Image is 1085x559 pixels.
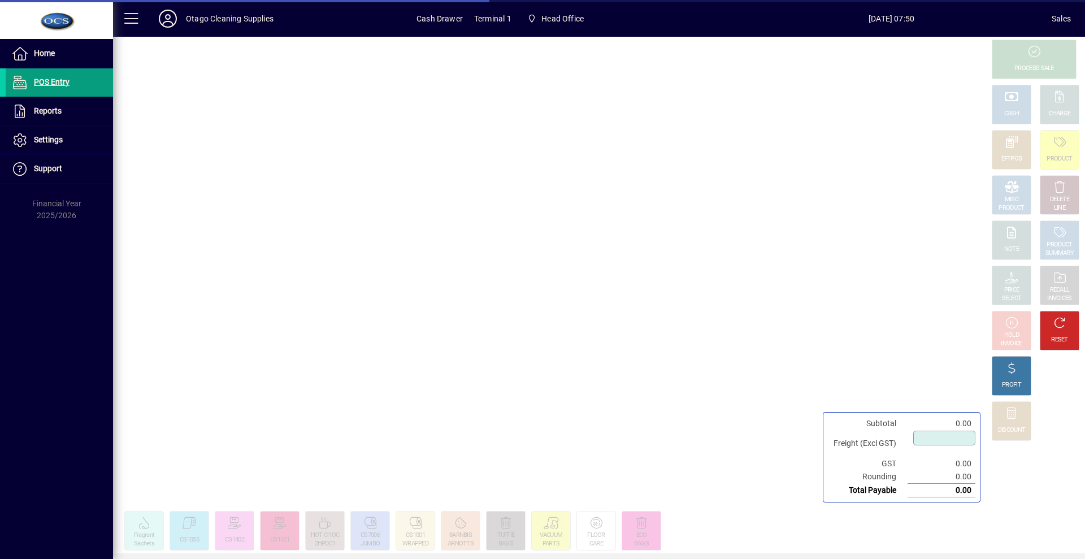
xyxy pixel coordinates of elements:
span: Head Office [523,8,588,29]
div: INVOICE [1001,340,1022,348]
td: 0.00 [908,470,975,484]
div: BAGS [498,540,513,548]
div: LINE [1054,204,1065,213]
div: CARE [589,540,603,548]
div: PROFIT [1002,381,1021,389]
div: PRODUCT [999,204,1024,213]
a: Support [6,155,113,183]
div: NOTE [1004,245,1019,254]
div: Fragrant [134,531,154,540]
div: Sales [1052,10,1071,28]
div: CS1055 [180,536,199,544]
div: PARTS [542,540,560,548]
td: Rounding [828,470,908,484]
div: RESET [1051,336,1068,344]
span: Reports [34,106,62,115]
div: TUFFIE [497,531,515,540]
span: Settings [34,135,63,144]
div: BAGS [634,540,649,548]
div: SUMMARY [1045,249,1074,258]
div: Sachets [134,540,154,548]
div: RECALL [1050,286,1070,294]
div: INVOICES [1047,294,1071,303]
td: Freight (Excl GST) [828,430,908,457]
span: [DATE] 07:50 [731,10,1052,28]
div: JUMBO [361,540,380,548]
td: 0.00 [908,457,975,470]
div: CS1421 [270,536,289,544]
a: Reports [6,97,113,125]
div: HOT CHOC [311,531,339,540]
div: VACUUM [540,531,563,540]
div: PRICE [1004,286,1019,294]
div: MISC [1005,196,1018,204]
div: ARNOTTS [448,540,474,548]
div: DISCOUNT [998,426,1025,435]
div: CS7006 [361,531,380,540]
div: FLOOR [587,531,605,540]
div: HOLD [1004,331,1019,340]
div: 2HPDC1 [315,540,336,548]
span: Head Office [541,10,584,28]
div: DELETE [1050,196,1069,204]
td: Total Payable [828,484,908,497]
div: CS1001 [406,531,425,540]
span: Cash Drawer [416,10,463,28]
div: EFTPOS [1001,155,1022,163]
div: ECO [636,531,647,540]
div: PRODUCT [1047,241,1072,249]
td: Subtotal [828,417,908,430]
div: CHARGE [1049,110,1071,118]
a: Home [6,40,113,68]
div: PRODUCT [1047,155,1072,163]
div: SELECT [1002,294,1022,303]
div: CASH [1004,110,1019,118]
div: PROCESS SALE [1014,64,1054,73]
span: Support [34,164,62,173]
div: CS1402 [225,536,244,544]
td: GST [828,457,908,470]
span: Home [34,49,55,58]
td: 0.00 [908,484,975,497]
span: POS Entry [34,77,70,86]
td: 0.00 [908,417,975,430]
span: Terminal 1 [474,10,511,28]
div: 8ARNBIS [449,531,472,540]
button: Profile [150,8,186,29]
div: Otago Cleaning Supplies [186,10,274,28]
a: Settings [6,126,113,154]
div: WRAPPED [402,540,428,548]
